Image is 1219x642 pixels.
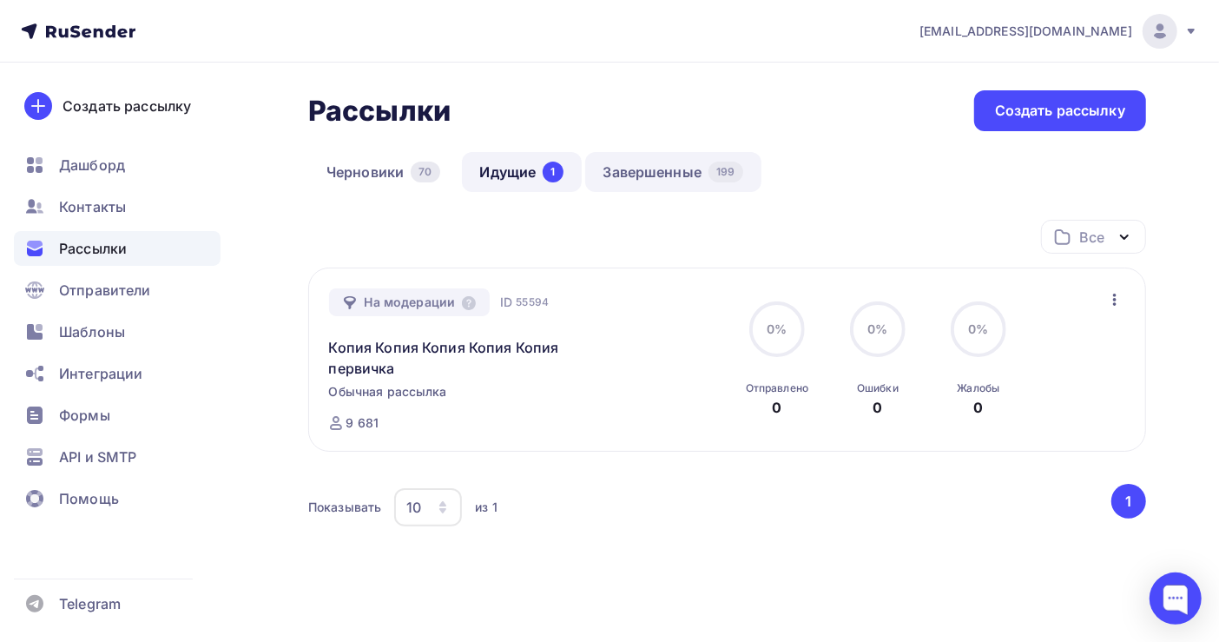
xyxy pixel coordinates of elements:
[14,148,221,182] a: Дашборд
[1109,484,1147,519] ul: Pagination
[14,231,221,266] a: Рассылки
[746,381,808,395] div: Отправлено
[59,488,119,509] span: Помощь
[919,23,1132,40] span: [EMAIL_ADDRESS][DOMAIN_NAME]
[973,397,983,418] div: 0
[308,94,451,129] h2: Рассылки
[308,152,458,192] a: Черновики70
[329,337,627,379] a: Копия Копия Копия Копия Копия первичка
[516,294,549,311] span: 55594
[958,381,1000,395] div: Жалобы
[411,162,439,182] div: 70
[59,238,127,259] span: Рассылки
[1080,227,1104,248] div: Все
[462,152,582,192] a: Идущие1
[500,294,512,311] span: ID
[59,321,125,342] span: Шаблоны
[1041,220,1146,254] button: Все
[59,155,125,175] span: Дашборд
[346,414,379,432] div: 9 681
[393,487,463,527] button: 10
[329,383,447,400] span: Обычная рассылка
[767,321,787,336] span: 0%
[406,497,421,518] div: 10
[1111,484,1146,519] button: Go to page 1
[59,196,126,217] span: Контакты
[14,398,221,433] a: Формы
[995,101,1125,121] div: Создать рассылку
[857,381,899,395] div: Ошибки
[867,321,887,336] span: 0%
[14,189,221,224] a: Контакты
[968,321,988,336] span: 0%
[14,273,221,308] a: Отправители
[772,397,781,418] div: 0
[59,405,110,426] span: Формы
[708,162,742,182] div: 199
[585,152,761,192] a: Завершенные199
[59,593,121,614] span: Telegram
[475,499,497,516] div: из 1
[919,14,1198,49] a: [EMAIL_ADDRESS][DOMAIN_NAME]
[329,288,491,316] div: На модерации
[59,280,151,301] span: Отправители
[59,363,142,384] span: Интеграции
[63,96,191,116] div: Создать рассылку
[308,499,381,516] div: Показывать
[543,162,563,182] div: 1
[59,447,136,467] span: API и SMTP
[14,314,221,349] a: Шаблоны
[873,397,882,418] div: 0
